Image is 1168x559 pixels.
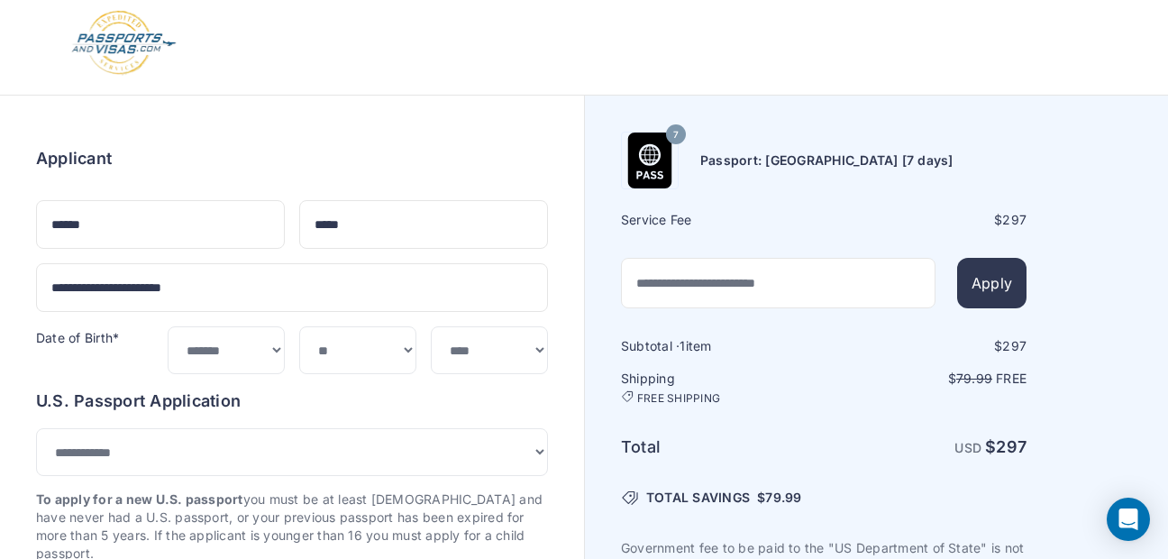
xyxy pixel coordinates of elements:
[637,391,720,406] span: FREE SHIPPING
[985,437,1027,456] strong: $
[36,389,548,414] h6: U.S. Passport Application
[826,370,1027,388] p: $
[1107,498,1150,541] div: Open Intercom Messenger
[1002,338,1027,353] span: 297
[622,133,678,188] img: Product Name
[36,146,112,171] h6: Applicant
[36,330,119,345] label: Date of Birth*
[646,489,750,507] span: TOTAL SAVINGS
[621,370,822,406] h6: Shipping
[956,371,992,386] span: 79.99
[621,337,822,355] h6: Subtotal · item
[680,338,685,353] span: 1
[700,151,954,170] h6: Passport: [GEOGRAPHIC_DATA] [7 days]
[70,10,178,77] img: Logo
[1002,212,1027,227] span: 297
[673,124,679,147] span: 7
[36,491,243,507] strong: To apply for a new U.S. passport
[957,258,1027,308] button: Apply
[757,489,801,507] span: $
[621,211,822,229] h6: Service Fee
[621,435,822,460] h6: Total
[765,490,801,505] span: 79.99
[996,371,1027,386] span: Free
[826,337,1027,355] div: $
[954,440,981,455] span: USD
[826,211,1027,229] div: $
[996,437,1027,456] span: 297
